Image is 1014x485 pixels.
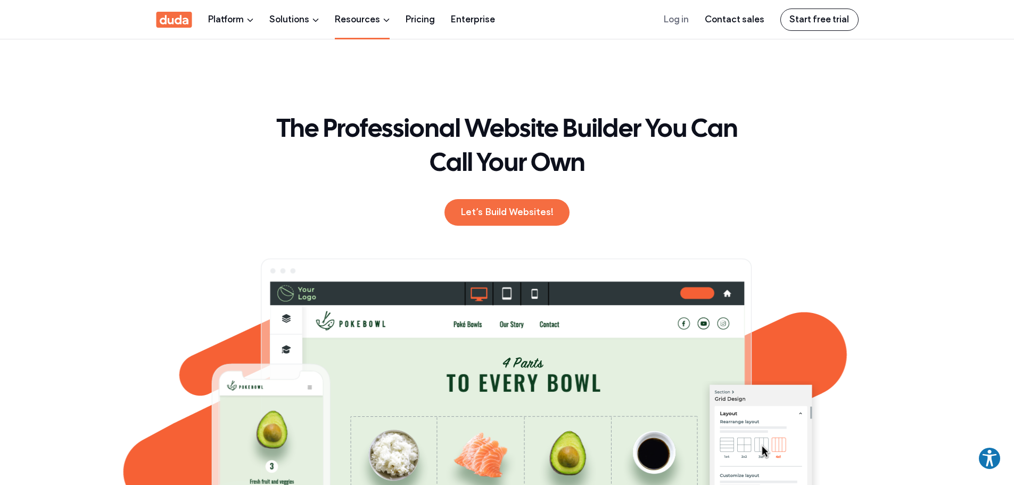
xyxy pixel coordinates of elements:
aside: Accessibility Help Desk [978,447,1001,472]
button: Explore your accessibility options [978,447,1001,470]
a: Let’s Build Websites! [444,199,570,226]
h1: The Professional Website Builder You Can Call Your Own [254,113,760,182]
g: 4 Parts [502,357,543,368]
a: Start free trial [780,9,859,31]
